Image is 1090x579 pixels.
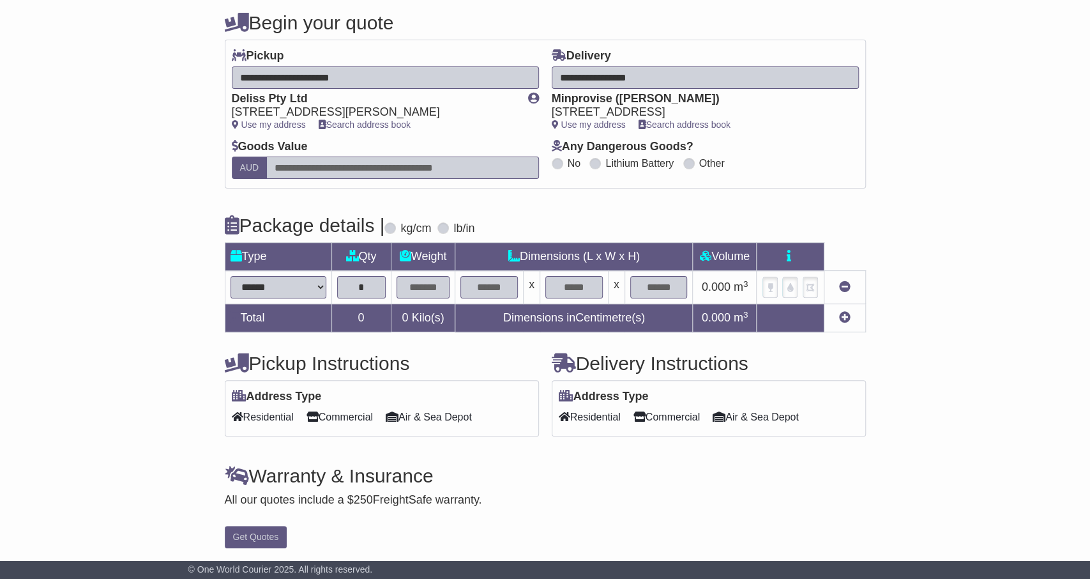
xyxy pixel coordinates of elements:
[552,92,846,106] div: Minprovise ([PERSON_NAME])
[188,564,373,575] span: © One World Courier 2025. All rights reserved.
[402,311,408,324] span: 0
[225,12,866,33] h4: Begin your quote
[391,243,455,271] td: Weight
[839,281,851,293] a: Remove this item
[453,222,474,236] label: lb/in
[225,526,287,548] button: Get Quotes
[455,243,693,271] td: Dimensions (L x W x H)
[455,304,693,332] td: Dimensions in Centimetre(s)
[552,49,611,63] label: Delivery
[232,390,322,404] label: Address Type
[232,407,294,427] span: Residential
[605,157,674,169] label: Lithium Battery
[552,353,866,374] h4: Delivery Instructions
[232,49,284,63] label: Pickup
[225,215,385,236] h4: Package details |
[552,120,626,130] a: Use my address
[713,407,799,427] span: Air & Sea Depot
[307,407,373,427] span: Commercial
[693,243,757,271] td: Volume
[559,390,649,404] label: Address Type
[702,281,730,293] span: 0.000
[839,311,851,324] a: Add new item
[743,279,748,289] sup: 3
[734,281,748,293] span: m
[639,120,730,130] a: Search address book
[232,92,515,106] div: Deliss Pty Ltd
[225,353,539,374] h4: Pickup Instructions
[559,407,621,427] span: Residential
[232,105,515,120] div: [STREET_ADDRESS][PERSON_NAME]
[633,407,700,427] span: Commercial
[568,157,580,169] label: No
[331,304,391,332] td: 0
[699,157,725,169] label: Other
[702,311,730,324] span: 0.000
[400,222,431,236] label: kg/cm
[552,105,846,120] div: [STREET_ADDRESS]
[331,243,391,271] td: Qty
[232,120,306,130] a: Use my address
[225,304,331,332] td: Total
[386,407,472,427] span: Air & Sea Depot
[319,120,411,130] a: Search address book
[743,310,748,320] sup: 3
[232,157,268,179] label: AUD
[552,140,693,154] label: Any Dangerous Goods?
[391,304,455,332] td: Kilo(s)
[225,243,331,271] td: Type
[524,271,540,304] td: x
[225,465,866,486] h4: Warranty & Insurance
[232,140,308,154] label: Goods Value
[354,493,373,506] span: 250
[608,271,624,304] td: x
[225,493,866,507] div: All our quotes include a $ FreightSafe warranty.
[734,311,748,324] span: m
